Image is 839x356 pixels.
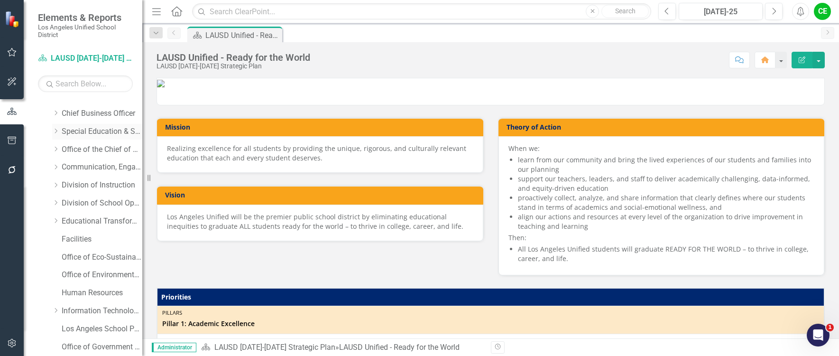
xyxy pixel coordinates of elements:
[601,5,649,18] button: Search
[518,193,815,212] li: proactively collect, analyze, and share information that clearly defines where our students stand...
[38,12,133,23] span: Elements & Reports
[62,108,142,119] a: Chief Business Officer
[162,337,174,348] img: Not Defined
[157,306,824,334] td: Double-Click to Edit
[62,342,142,353] a: Office of Government Relations
[339,343,460,352] div: LAUSD Unified - Ready for the World
[38,23,133,39] small: Los Angeles Unified School District
[62,270,142,281] a: Office of Environmental Health and Safety
[508,144,815,263] div: Then:
[682,6,759,18] div: [DATE]-25
[62,198,142,209] a: Division of School Operations
[167,144,473,163] div: Realizing excellence for all students by providing the unique, rigorous, and culturally relevant ...
[507,123,820,131] h3: Theory of Action
[508,144,540,153] span: When we:
[157,334,824,352] td: Double-Click to Edit Right Click for Context Menu
[62,216,142,227] a: Educational Transformation Office
[162,309,819,317] div: Pillars
[814,3,831,20] button: CE
[615,7,636,15] span: Search
[205,29,280,41] div: LAUSD Unified - Ready for the World
[62,162,142,173] a: Communication, Engagement & Collaboration
[157,80,165,87] img: LAUSD_combo_seal_wordmark%20v2.png
[518,212,815,231] li: align our actions and resources at every level of the organization to drive improvement in teachi...
[62,324,142,335] a: Los Angeles School Police
[518,174,815,193] li: support our teachers, leaders, and staff to deliver academically challenging, data-informed, and ...
[518,155,815,174] li: learn from our community and bring the lived experiences of our students and families into our pl...
[162,319,819,328] span: Pillar 1: Academic Excellence
[62,144,142,155] a: Office of the Chief of Staff
[62,180,142,191] a: Division of Instruction
[165,123,479,131] h3: Mission
[62,234,142,245] a: Facilities
[152,343,196,352] span: Administrator
[807,324,830,347] iframe: Intercom live chat
[38,53,133,64] a: LAUSD [DATE]-[DATE] Strategic Plan
[214,343,335,352] a: LAUSD [DATE]-[DATE] Strategic Plan
[201,342,484,353] div: »
[38,75,133,92] input: Search Below...
[5,11,21,28] img: ClearPoint Strategy
[165,191,479,198] h3: Vision
[62,252,142,263] a: Office of Eco-Sustainability
[167,212,473,231] div: Los Angeles Unified will be the premier public school district by eliminating educational inequit...
[157,52,310,63] div: LAUSD Unified - Ready for the World
[679,3,763,20] button: [DATE]-25
[518,244,815,263] li: All Los Angeles Unified students will graduate READY FOR THE WORLD – to thrive in college, career...
[157,63,310,70] div: LAUSD [DATE]-[DATE] Strategic Plan
[62,306,142,317] a: Information Technology Services
[826,324,834,331] span: 1
[62,288,142,299] a: Human Resources
[192,3,651,20] input: Search ClearPoint...
[62,126,142,137] a: Special Education & Specialized Programs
